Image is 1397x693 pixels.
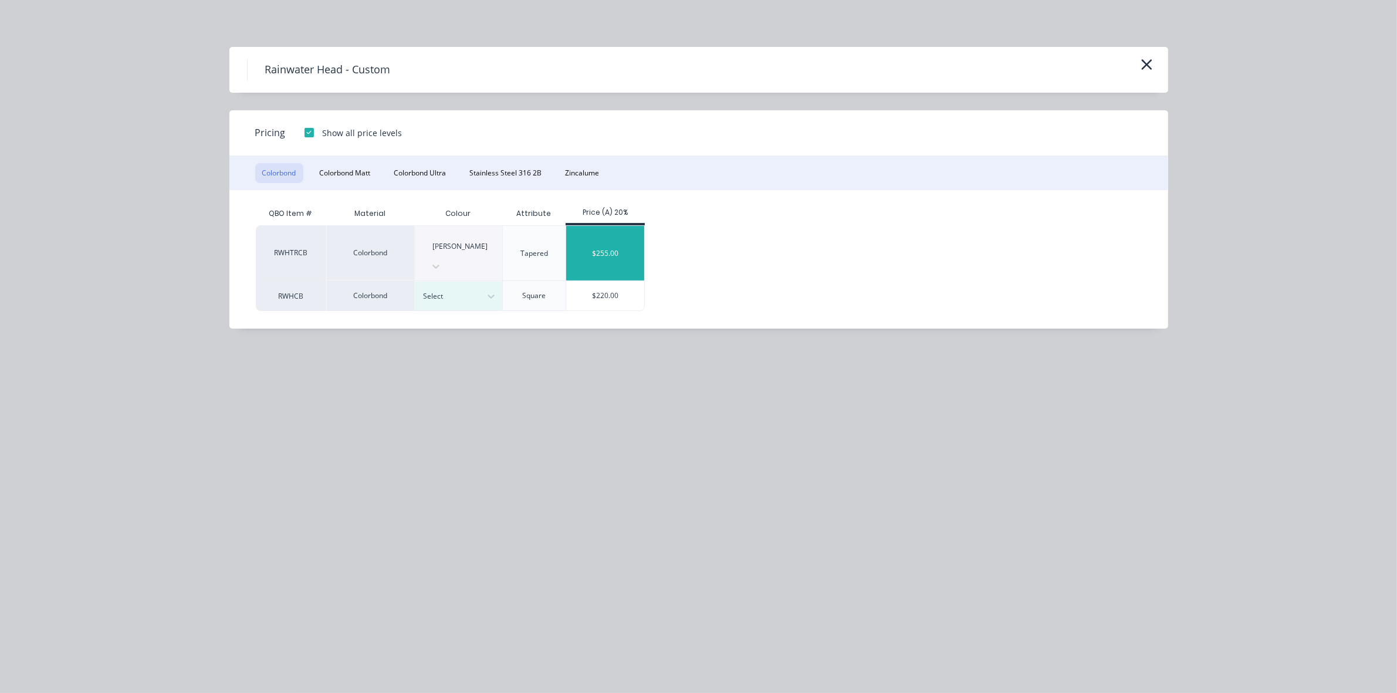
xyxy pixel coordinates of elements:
div: [PERSON_NAME] [432,241,488,252]
div: Material [326,202,414,225]
div: QBO Item # [256,202,326,225]
div: Price (A) 20% [566,207,645,218]
div: Square [522,290,546,301]
div: Attribute [507,199,560,228]
span: Pricing [255,126,286,140]
div: Show all price levels [323,127,402,139]
div: Colour [414,202,502,225]
div: Tapered [520,248,548,259]
div: $255.00 [566,226,644,280]
div: $220.00 [566,281,644,310]
button: Colorbond Ultra [387,163,454,183]
button: Colorbond Matt [313,163,378,183]
button: Colorbond [255,163,303,183]
div: Colorbond [326,225,414,280]
button: Stainless Steel 316 2B [463,163,549,183]
div: RWHTRCB [256,225,326,280]
div: RWHCB [256,280,326,311]
button: Zincalume [559,163,607,183]
div: Colorbond [326,280,414,311]
h4: Rainwater Head - Custom [247,59,408,81]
